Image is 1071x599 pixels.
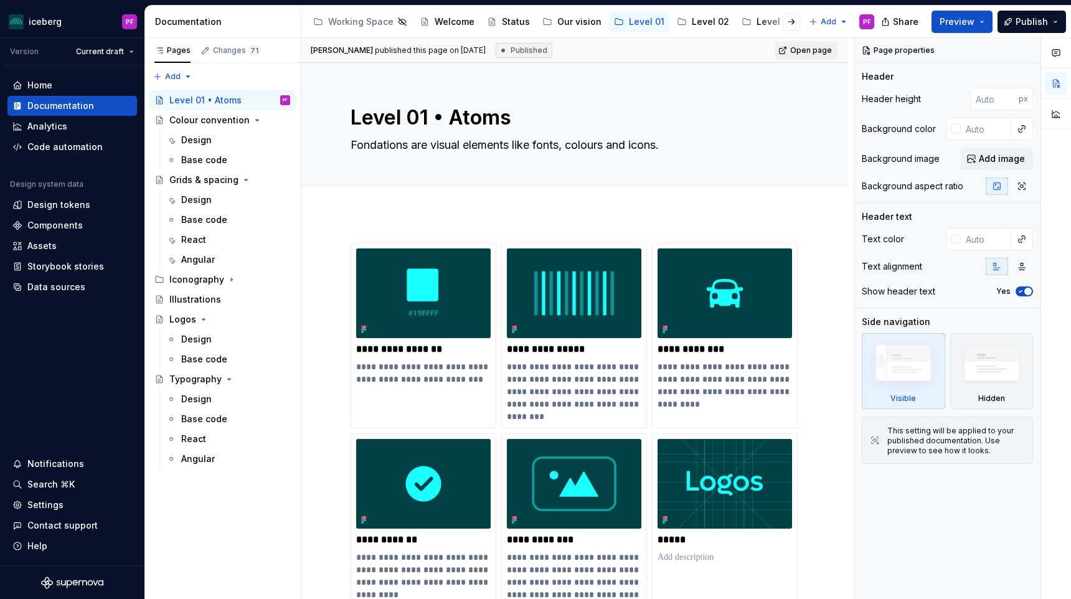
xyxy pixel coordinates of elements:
div: Header height [862,93,921,105]
a: Our vision [537,12,606,32]
div: Typography [169,373,222,385]
div: Illustrations [169,293,221,306]
div: Show header text [862,285,935,298]
a: React [161,230,295,250]
div: Notifications [27,458,84,470]
div: Design tokens [27,199,90,211]
textarea: Fondations are visual elements like fonts, colours and icons. [348,135,795,155]
a: Grids & spacing [149,170,295,190]
div: Logos [169,313,196,326]
div: Header [862,70,894,83]
div: Page tree [308,9,803,34]
div: Status [502,16,530,28]
div: Documentation [155,16,295,28]
div: Level 01 [629,16,664,28]
a: Base code [161,150,295,170]
div: Side navigation [862,316,930,328]
div: Level 03 [757,16,794,28]
a: Base code [161,409,295,429]
div: Text color [862,233,904,245]
a: Documentation [7,96,137,116]
div: Contact support [27,519,98,532]
a: Open page [775,42,837,59]
div: Visible [862,333,945,409]
input: Auto [971,88,1019,110]
button: Share [875,11,927,33]
div: Pages [154,45,191,55]
div: Analytics [27,120,67,133]
div: PF [283,94,288,106]
a: Level 01 • AtomsPF [149,90,295,110]
div: React [181,233,206,246]
a: Level 03 [737,12,799,32]
a: Angular [161,449,295,469]
a: Assets [7,236,137,256]
div: Search ⌘K [27,478,75,491]
div: Iconography [149,270,295,290]
span: Add [165,72,181,82]
span: Publish [1016,16,1048,28]
button: Preview [932,11,993,33]
img: 91c1e040-ed7c-4caa-9c83-e498771ec52d.png [507,439,641,529]
div: Design system data [10,179,83,189]
div: Help [27,540,47,552]
div: Settings [27,499,64,511]
div: Design [181,134,212,146]
div: Our vision [557,16,602,28]
div: Background aspect ratio [862,180,963,192]
div: Visible [890,394,916,403]
div: Iconography [169,273,224,286]
img: 418c6d47-6da6-4103-8b13-b5999f8989a1.png [9,14,24,29]
div: Header text [862,210,912,223]
span: Add [821,17,836,27]
label: Yes [996,286,1011,296]
div: Home [27,79,52,92]
div: Version [10,47,39,57]
a: Components [7,215,137,235]
a: Base code [161,210,295,230]
a: Base code [161,349,295,369]
a: Colour convention [149,110,295,130]
a: Design [161,389,295,409]
a: Level 01 [609,12,669,32]
a: Design [161,130,295,150]
button: Contact support [7,516,137,535]
div: Welcome [435,16,474,28]
div: Design [181,393,212,405]
div: Base code [181,413,227,425]
div: Level 01 • Atoms [169,94,242,106]
input: Auto [961,118,1011,140]
div: Colour convention [169,114,250,126]
div: Hidden [950,333,1034,409]
img: 7cb5693b-22c3-472d-908c-82fba08a335a.png [356,439,491,529]
a: Welcome [415,12,479,32]
span: 71 [248,45,260,55]
div: PF [126,17,134,27]
a: Home [7,75,137,95]
button: Add [149,68,196,85]
div: Grids & spacing [169,174,238,186]
span: Share [893,16,918,28]
div: React [181,433,206,445]
span: published this page on [DATE] [311,45,486,55]
a: Working Space [308,12,412,32]
a: Design tokens [7,195,137,215]
div: Assets [27,240,57,252]
a: Level 02 [672,12,734,32]
div: Design [181,333,212,346]
img: db857dc0-a44e-4bc5-8837-0225094aeab7.png [658,439,792,529]
div: Documentation [27,100,94,112]
a: Illustrations [149,290,295,309]
a: Analytics [7,116,137,136]
p: px [1019,94,1028,104]
div: Components [27,219,83,232]
div: Page tree [149,90,295,469]
div: Hidden [978,394,1005,403]
button: Current draft [70,43,139,60]
a: Logos [149,309,295,329]
div: Code automation [27,141,103,153]
div: iceberg [29,16,62,28]
a: Status [482,12,535,32]
svg: Supernova Logo [41,577,103,589]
